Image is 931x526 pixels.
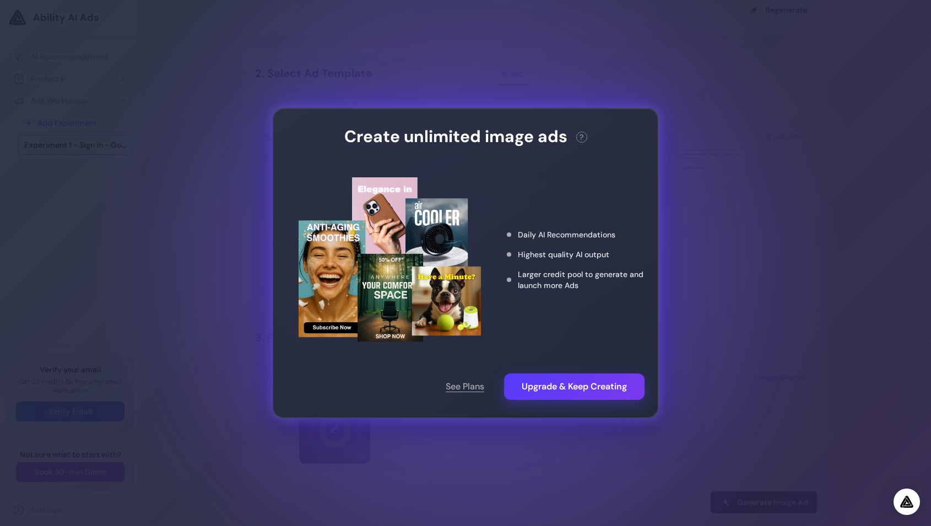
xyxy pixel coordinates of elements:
button: Upgrade & Keep Creating [504,373,645,400]
button: See Plans [432,373,497,400]
div: Open Intercom Messenger [894,489,920,515]
span: ? [580,132,583,143]
span: Daily AI Recommendations [518,229,615,240]
h3: Create unlimited image ads [344,126,567,147]
span: Highest quality AI output [518,249,609,260]
span: Larger credit pool to generate and launch more Ads [518,269,645,291]
img: Upgrade [299,177,481,343]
